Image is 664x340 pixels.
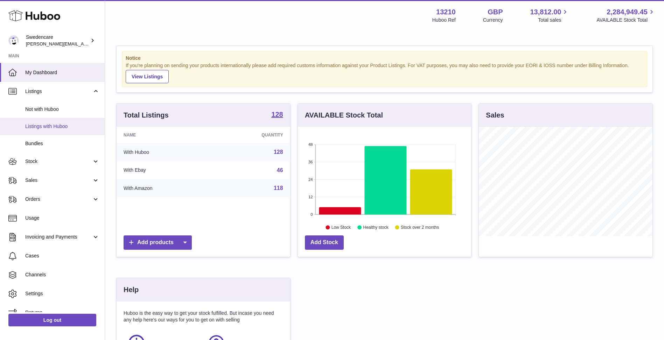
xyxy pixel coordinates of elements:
[117,179,211,197] td: With Amazon
[25,123,99,130] span: Listings with Huboo
[308,177,313,182] text: 24
[271,111,283,118] strong: 128
[126,55,643,62] strong: Notice
[26,34,89,47] div: Swedencare
[274,185,283,191] a: 118
[596,17,656,23] span: AVAILABLE Stock Total
[277,167,283,173] a: 46
[117,127,211,143] th: Name
[25,253,99,259] span: Cases
[331,225,351,230] text: Low Stock
[25,158,92,165] span: Stock
[607,7,648,17] span: 2,284,949.45
[117,143,211,161] td: With Huboo
[271,111,283,119] a: 128
[483,17,503,23] div: Currency
[25,215,99,221] span: Usage
[25,290,99,297] span: Settings
[26,41,178,47] span: [PERSON_NAME][EMAIL_ADDRESS][PERSON_NAME][DOMAIN_NAME]
[25,177,92,184] span: Sales
[310,212,313,217] text: 0
[596,7,656,23] a: 2,284,949.45 AVAILABLE Stock Total
[486,111,504,120] h3: Sales
[124,285,139,295] h3: Help
[305,111,383,120] h3: AVAILABLE Stock Total
[401,225,439,230] text: Stock over 2 months
[308,142,313,147] text: 48
[488,7,503,17] strong: GBP
[25,271,99,278] span: Channels
[25,140,99,147] span: Bundles
[308,160,313,164] text: 36
[126,70,169,83] a: View Listings
[124,235,192,250] a: Add products
[8,314,96,326] a: Log out
[274,149,283,155] a: 128
[25,69,99,76] span: My Dashboard
[126,62,643,83] div: If you're planning on sending your products internationally please add required customs informati...
[363,225,389,230] text: Healthy stock
[25,234,92,240] span: Invoicing and Payments
[124,111,169,120] h3: Total Listings
[530,7,569,23] a: 13,812.00 Total sales
[25,196,92,203] span: Orders
[432,17,456,23] div: Huboo Ref
[117,161,211,179] td: With Ebay
[436,7,456,17] strong: 13210
[25,88,92,95] span: Listings
[305,235,344,250] a: Add Stock
[25,309,99,316] span: Returns
[308,195,313,199] text: 12
[8,35,19,46] img: daniel.corbridge@swedencare.co.uk
[530,7,561,17] span: 13,812.00
[124,310,283,323] p: Huboo is the easy way to get your stock fulfilled. But incase you need any help here's our ways f...
[538,17,569,23] span: Total sales
[211,127,290,143] th: Quantity
[25,106,99,113] span: Not with Huboo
